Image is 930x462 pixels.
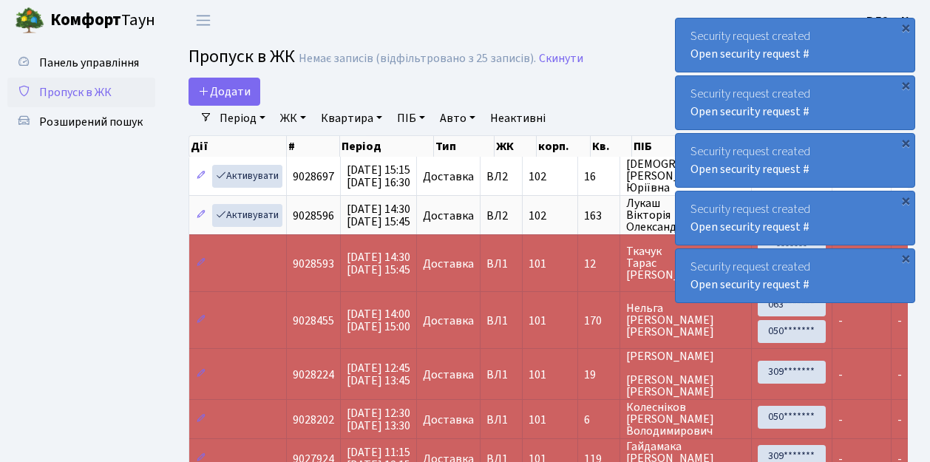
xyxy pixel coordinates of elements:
[866,13,912,29] b: ВЛ2 -. К.
[423,369,474,381] span: Доставка
[866,12,912,30] a: ВЛ2 -. К.
[591,136,632,157] th: Кв.
[7,107,155,137] a: Розширений пошук
[185,8,222,33] button: Переключити навігацію
[676,191,914,245] div: Security request created
[690,219,809,235] a: Open security request #
[347,249,410,278] span: [DATE] 14:30 [DATE] 15:45
[898,251,913,265] div: ×
[299,52,536,66] div: Немає записів (відфільтровано з 25 записів).
[287,136,340,157] th: #
[898,20,913,35] div: ×
[293,256,334,272] span: 9028593
[212,204,282,227] a: Активувати
[584,414,614,426] span: 6
[897,412,902,428] span: -
[676,76,914,129] div: Security request created
[293,169,334,185] span: 9028697
[537,136,591,157] th: корп.
[50,8,121,32] b: Комфорт
[214,106,271,131] a: Період
[898,78,913,92] div: ×
[315,106,388,131] a: Квартира
[347,201,410,230] span: [DATE] 14:30 [DATE] 15:45
[39,114,143,130] span: Розширений пошук
[39,55,139,71] span: Панель управління
[676,134,914,187] div: Security request created
[423,414,474,426] span: Доставка
[897,367,902,383] span: -
[529,367,546,383] span: 101
[838,313,843,329] span: -
[529,208,546,224] span: 102
[539,52,583,66] a: Скинути
[293,208,334,224] span: 9028596
[626,401,745,437] span: Колесніков [PERSON_NAME] Володимирович
[347,360,410,389] span: [DATE] 12:45 [DATE] 13:45
[676,249,914,302] div: Security request created
[626,158,745,194] span: [DEMOGRAPHIC_DATA] [PERSON_NAME] Юріївна
[189,44,295,69] span: Пропуск в ЖК
[7,78,155,107] a: Пропуск в ЖК
[391,106,431,131] a: ПІБ
[584,315,614,327] span: 170
[690,46,809,62] a: Open security request #
[495,136,537,157] th: ЖК
[39,84,112,101] span: Пропуск в ЖК
[189,78,260,106] a: Додати
[529,313,546,329] span: 101
[690,276,809,293] a: Open security request #
[347,306,410,335] span: [DATE] 14:00 [DATE] 15:00
[274,106,312,131] a: ЖК
[529,412,546,428] span: 101
[584,369,614,381] span: 19
[484,106,551,131] a: Неактивні
[212,165,282,188] a: Активувати
[838,367,843,383] span: -
[293,313,334,329] span: 9028455
[423,315,474,327] span: Доставка
[486,210,516,222] span: ВЛ2
[584,171,614,183] span: 16
[423,171,474,183] span: Доставка
[293,412,334,428] span: 9028202
[898,193,913,208] div: ×
[293,367,334,383] span: 9028224
[434,106,481,131] a: Авто
[690,103,809,120] a: Open security request #
[676,18,914,72] div: Security request created
[529,256,546,272] span: 101
[7,48,155,78] a: Панель управління
[584,210,614,222] span: 163
[434,136,495,157] th: Тип
[626,197,745,233] span: Лукаш Вікторія Олександрівна
[898,135,913,150] div: ×
[198,84,251,100] span: Додати
[486,369,516,381] span: ВЛ1
[690,161,809,177] a: Open security request #
[347,162,410,191] span: [DATE] 15:15 [DATE] 16:30
[423,210,474,222] span: Доставка
[486,258,516,270] span: ВЛ1
[423,258,474,270] span: Доставка
[529,169,546,185] span: 102
[15,6,44,35] img: logo.png
[189,136,287,157] th: Дії
[486,315,516,327] span: ВЛ1
[584,258,614,270] span: 12
[347,405,410,434] span: [DATE] 12:30 [DATE] 13:30
[626,350,745,398] span: [PERSON_NAME] [PERSON_NAME] [PERSON_NAME]
[340,136,434,157] th: Період
[897,313,902,329] span: -
[486,171,516,183] span: ВЛ2
[632,136,736,157] th: ПІБ
[50,8,155,33] span: Таун
[626,245,745,281] span: Ткачук Тарас [PERSON_NAME]
[626,302,745,338] span: Нельга [PERSON_NAME] [PERSON_NAME]
[838,412,843,428] span: -
[486,414,516,426] span: ВЛ1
